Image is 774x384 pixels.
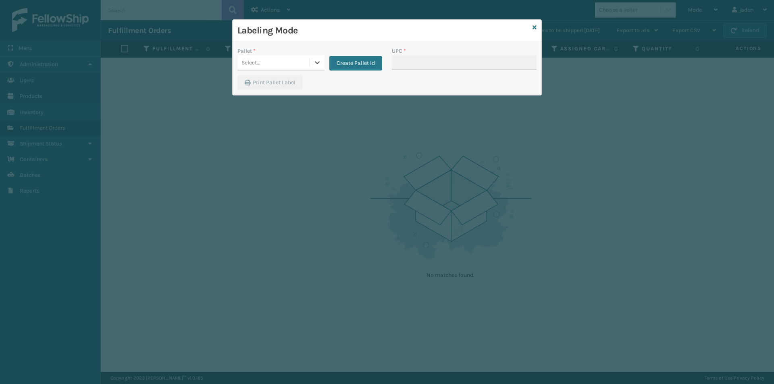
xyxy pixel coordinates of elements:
button: Print Pallet Label [237,75,303,90]
button: Create Pallet Id [329,56,382,71]
label: Pallet [237,47,256,55]
label: UPC [392,47,406,55]
h3: Labeling Mode [237,25,529,37]
div: Select... [241,58,260,67]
